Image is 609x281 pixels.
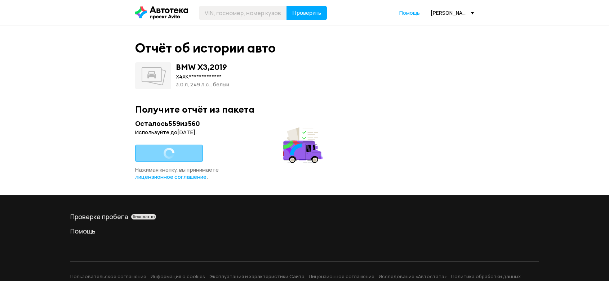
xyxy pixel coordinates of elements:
[135,119,325,128] div: Осталось 559 из 560
[135,173,206,181] span: лицензионное соглашение
[151,273,205,280] a: Информация о cookies
[209,273,304,280] a: Эксплуатация и характеристики Сайта
[309,273,374,280] a: Лицензионное соглашение
[176,62,227,72] div: BMW X3 , 2019
[135,40,276,56] div: Отчёт об истории авто
[70,212,539,221] a: Проверка пробегабесплатно
[286,6,327,20] button: Проверить
[431,9,474,16] div: [PERSON_NAME][EMAIL_ADDRESS][DOMAIN_NAME]
[199,6,287,20] input: VIN, госномер, номер кузова
[399,9,420,17] a: Помощь
[379,273,447,280] a: Исследование «Автостата»
[70,212,539,221] div: Проверка пробега
[70,273,146,280] a: Пользовательское соглашение
[135,173,206,181] a: лицензионное соглашение
[399,9,420,16] span: Помощь
[133,214,155,219] span: бесплатно
[451,273,521,280] a: Политика обработки данных
[176,81,229,89] div: 3.0 л, 249 л.c., белый
[135,166,219,181] span: Нажимая кнопку, вы принимаете .
[70,227,539,235] a: Помощь
[292,10,321,16] span: Проверить
[135,129,325,136] div: Используйте до [DATE] .
[135,104,474,115] div: Получите отчёт из пакета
